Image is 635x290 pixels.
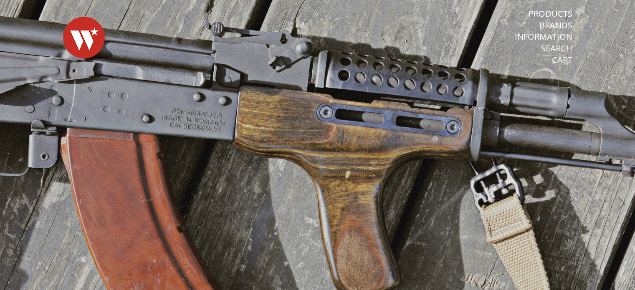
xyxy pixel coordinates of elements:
a: Cart [552,55,572,66]
button: Next [612,195,631,214]
button: Previous [4,195,23,214]
a: Information [515,31,572,42]
a: Search [541,43,572,54]
img: Warsaw Wood Co. [63,8,105,67]
a: Products [529,8,572,19]
a: Brands [539,20,572,31]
